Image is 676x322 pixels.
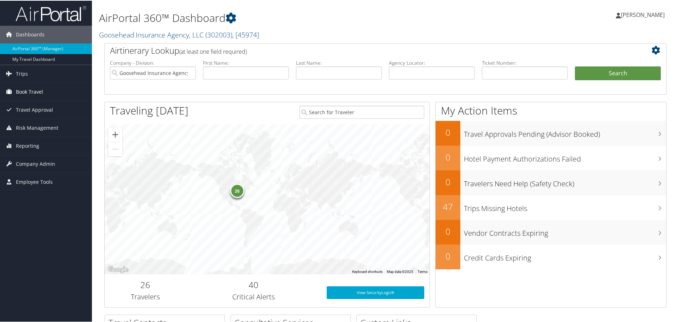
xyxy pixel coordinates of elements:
[110,278,181,290] h2: 26
[621,10,665,18] span: [PERSON_NAME]
[464,150,666,163] h3: Hotel Payment Authorizations Failed
[230,183,244,197] div: 26
[205,29,232,39] span: ( 302003 )
[110,59,196,66] label: Company - Division:
[464,125,666,139] h3: Travel Approvals Pending (Advisor Booked)
[108,141,122,156] button: Zoom out
[418,269,427,273] a: Terms (opens in new tab)
[436,103,666,117] h1: My Action Items
[16,25,45,43] span: Dashboards
[106,264,130,274] img: Google
[464,199,666,213] h3: Trips Missing Hotels
[203,59,289,66] label: First Name:
[436,219,666,244] a: 0Vendor Contracts Expiring
[110,44,614,56] h2: Airtinerary Lookup
[464,175,666,188] h3: Travelers Need Help (Safety Check)
[436,151,460,163] h2: 0
[436,145,666,170] a: 0Hotel Payment Authorizations Failed
[575,66,661,80] button: Search
[482,59,568,66] label: Ticket Number:
[191,278,316,290] h2: 40
[108,127,122,141] button: Zoom in
[110,103,188,117] h1: Traveling [DATE]
[436,194,666,219] a: 47Trips Missing Hotels
[16,118,58,136] span: Risk Management
[436,175,460,187] h2: 0
[99,10,481,25] h1: AirPortal 360™ Dashboard
[16,100,53,118] span: Travel Approval
[616,4,672,25] a: [PERSON_NAME]
[387,269,413,273] span: Map data ©2025
[464,224,666,238] h3: Vendor Contracts Expiring
[436,120,666,145] a: 0Travel Approvals Pending (Advisor Booked)
[179,47,247,55] span: (at least one field required)
[110,291,181,301] h3: Travelers
[464,249,666,262] h3: Credit Cards Expiring
[16,154,55,172] span: Company Admin
[191,291,316,301] h3: Critical Alerts
[16,5,86,21] img: airportal-logo.png
[299,105,424,118] input: Search for Traveler
[232,29,259,39] span: , [ 45974 ]
[16,82,43,100] span: Book Travel
[436,250,460,262] h2: 0
[436,225,460,237] h2: 0
[296,59,382,66] label: Last Name:
[106,264,130,274] a: Open this area in Google Maps (opens a new window)
[352,269,383,274] button: Keyboard shortcuts
[436,170,666,194] a: 0Travelers Need Help (Safety Check)
[16,172,53,190] span: Employee Tools
[16,136,39,154] span: Reporting
[389,59,475,66] label: Agency Locator:
[436,200,460,212] h2: 47
[436,126,460,138] h2: 0
[16,64,28,82] span: Trips
[99,29,259,39] a: Goosehead Insurance Agency, LLC
[327,286,424,298] a: View SecurityLogic®
[436,244,666,269] a: 0Credit Cards Expiring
